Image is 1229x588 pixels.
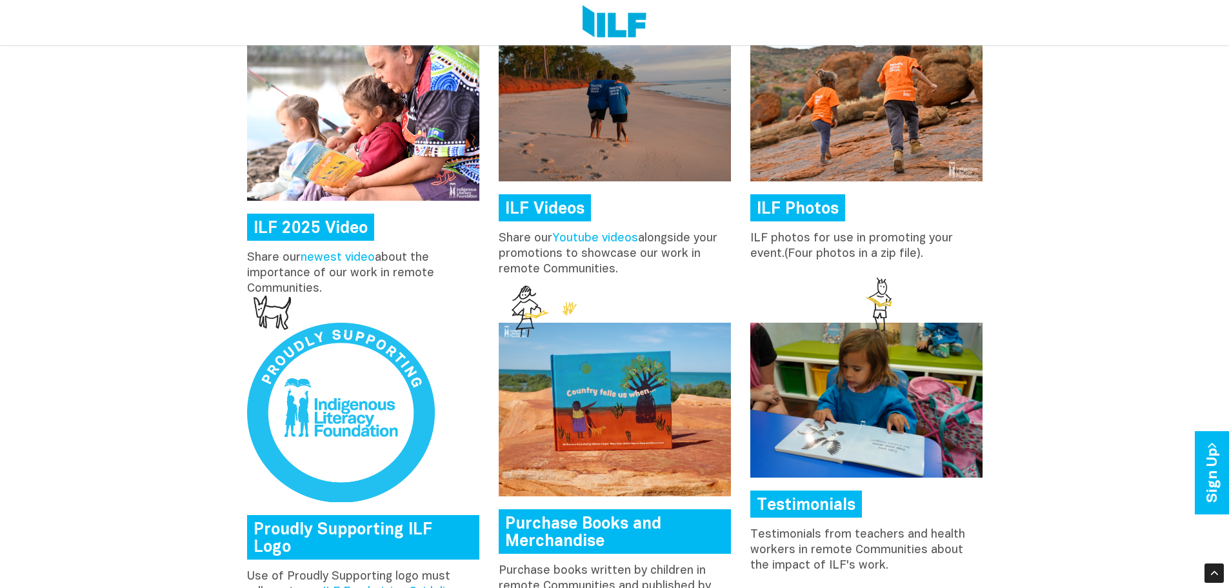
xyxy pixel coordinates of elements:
[247,214,374,241] a: ILF 2025 Video
[499,509,731,554] a: Purchase Books and Merchandise
[552,233,638,244] a: Youtube videos
[499,194,591,221] a: ILF Videos
[247,250,479,297] p: Share our about the importance of our work in remote Communities.
[1204,563,1224,583] div: Scroll Back to Top
[301,252,375,263] a: newest video
[750,231,983,262] p: ILF photos for use in promoting your event.(Four photos in a zip file).
[247,515,479,560] a: Proudly Supporting ILF Logo
[750,491,862,518] a: Testimonials
[583,5,646,40] img: Logo
[750,194,845,221] a: ILF Photos
[499,231,731,278] p: Share our alongside your promotions to showcase our work in remote Communities.
[750,527,983,574] p: Testimonials from teachers and health workers in remote Communities about the impact of ILF's work.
